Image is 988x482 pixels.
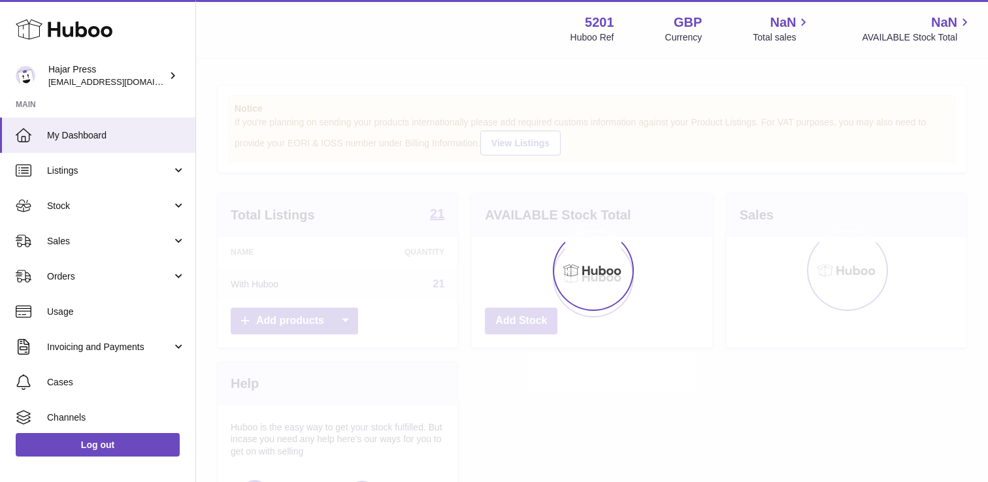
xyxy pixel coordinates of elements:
a: NaN AVAILABLE Stock Total [862,14,972,44]
span: My Dashboard [47,129,186,142]
span: Invoicing and Payments [47,341,172,353]
div: Huboo Ref [570,31,614,44]
span: Sales [47,235,172,248]
span: Stock [47,200,172,212]
span: Orders [47,270,172,283]
strong: 5201 [585,14,614,31]
img: editorial@hajarpress.com [16,66,35,86]
span: NaN [931,14,957,31]
span: Channels [47,411,186,424]
strong: GBP [674,14,702,31]
a: NaN Total sales [753,14,811,44]
span: AVAILABLE Stock Total [862,31,972,44]
span: Listings [47,165,172,177]
a: Log out [16,433,180,457]
span: Usage [47,306,186,318]
div: Currency [665,31,702,44]
span: [EMAIL_ADDRESS][DOMAIN_NAME] [48,76,192,87]
div: Hajar Press [48,63,166,88]
span: Cases [47,376,186,389]
span: NaN [770,14,796,31]
span: Total sales [753,31,811,44]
